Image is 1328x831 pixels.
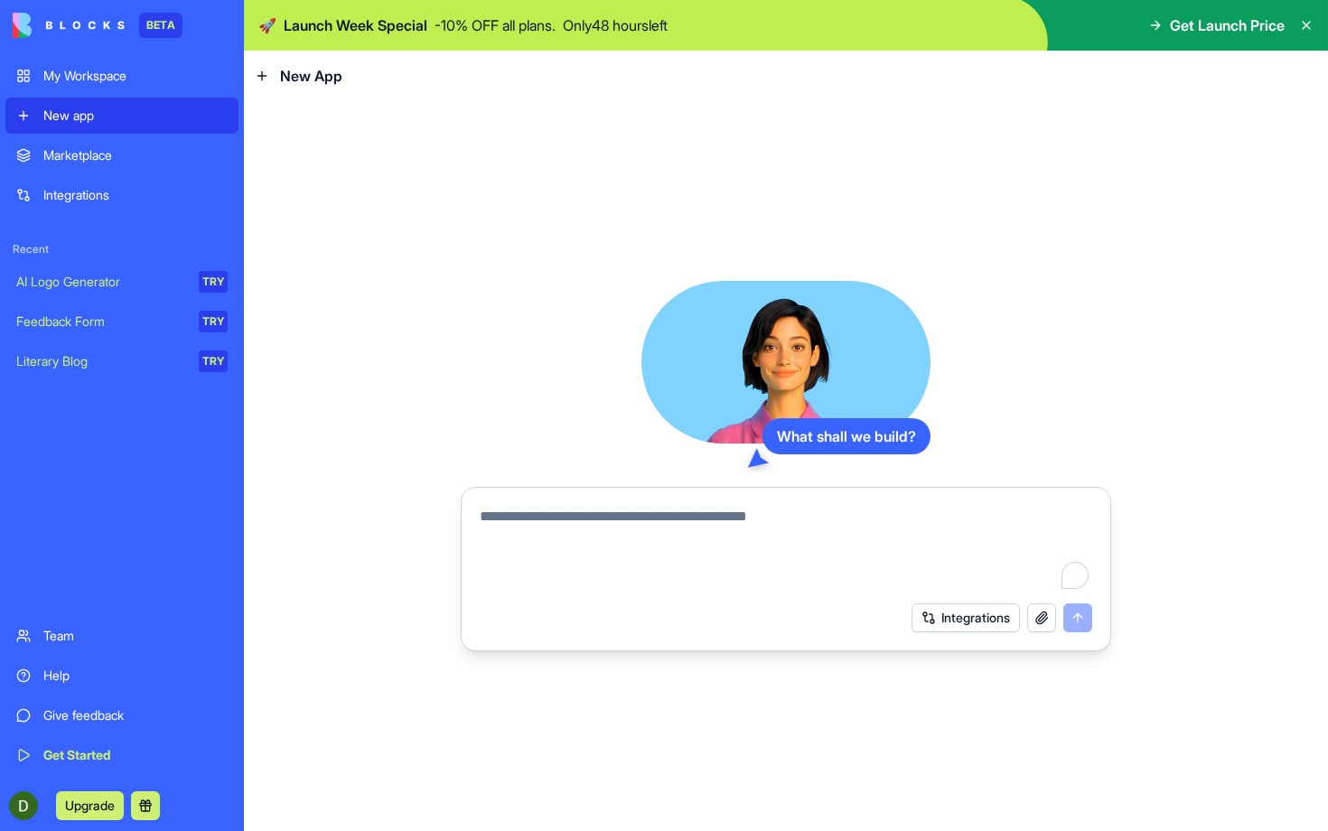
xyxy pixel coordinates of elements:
div: Integrations [43,186,228,204]
a: Literary BlogTRY [5,343,238,379]
img: logo [13,13,125,38]
div: Marketplace [43,146,228,164]
div: What shall we build? [762,418,931,454]
img: ACg8ocLtiCvdwXZHfgcWymCFnwFdAfuSF9xma9Tq_2BmtMM7f1fKgQ=s96-c [9,791,38,820]
div: New app [43,107,228,125]
a: My Workspace [5,58,238,94]
a: Feedback FormTRY [5,303,238,340]
a: BETA [13,13,182,38]
div: TRY [199,350,228,372]
a: Help [5,658,238,694]
p: - 10 % OFF all plans. [435,14,556,36]
div: AI Logo Generator [16,273,186,291]
a: Marketplace [5,137,238,173]
div: BETA [139,13,182,38]
span: New App [280,65,342,87]
a: Get Started [5,737,238,773]
a: AI Logo GeneratorTRY [5,264,238,300]
div: Help [43,667,228,685]
a: Upgrade [56,796,124,814]
a: Team [5,618,238,654]
div: TRY [199,311,228,332]
p: Only 48 hours left [563,14,668,36]
textarea: To enrich screen reader interactions, please activate Accessibility in Grammarly extension settings [480,506,1092,593]
span: 🚀 [258,14,276,36]
a: New app [5,98,238,134]
div: TRY [199,271,228,293]
a: Give feedback [5,697,238,733]
span: Get Launch Price [1170,14,1285,36]
span: Recent [5,242,238,257]
div: Team [43,627,228,645]
div: Give feedback [43,706,228,724]
div: My Workspace [43,67,228,85]
div: Literary Blog [16,352,186,370]
span: Launch Week Special [284,14,427,36]
a: Integrations [5,177,238,213]
div: Feedback Form [16,313,186,331]
div: Get Started [43,746,228,764]
button: Upgrade [56,791,124,820]
button: Integrations [912,603,1020,632]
